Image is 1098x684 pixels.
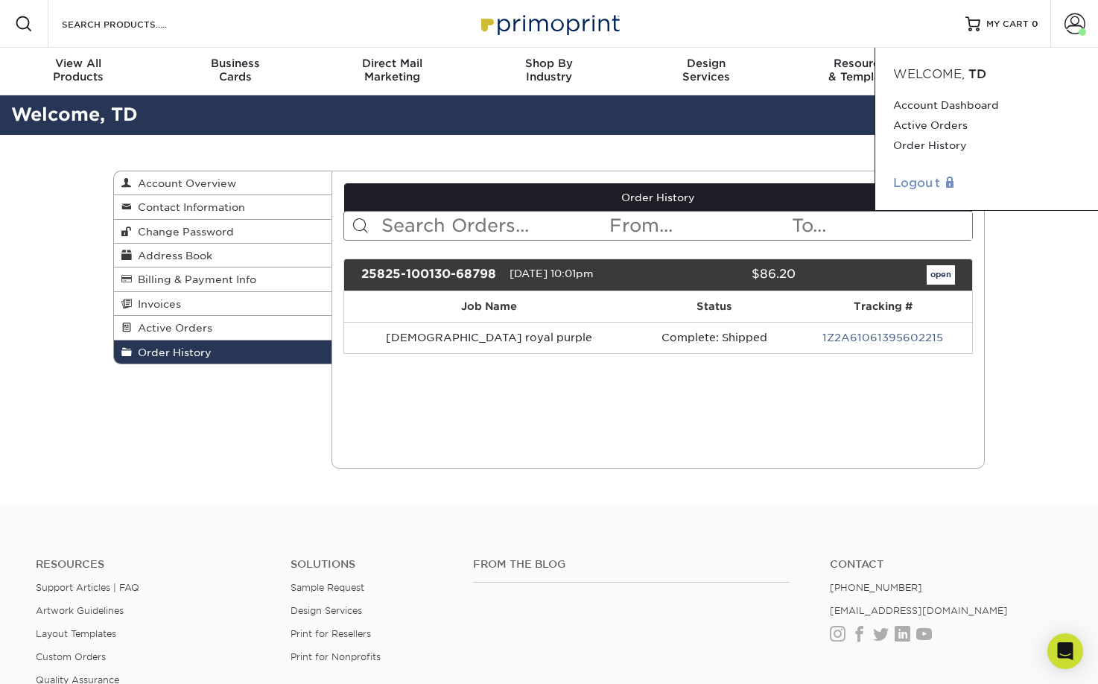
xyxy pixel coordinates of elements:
[132,322,212,334] span: Active Orders
[291,582,364,593] a: Sample Request
[314,48,471,95] a: Direct MailMarketing
[784,48,942,95] a: Resources& Templates
[968,67,986,81] span: TD
[793,291,972,322] th: Tracking #
[36,582,139,593] a: Support Articles | FAQ
[314,57,471,83] div: Marketing
[291,558,450,571] h4: Solutions
[114,267,331,291] a: Billing & Payment Info
[893,115,1080,136] a: Active Orders
[350,265,510,285] div: 25825-100130-68798
[830,582,922,593] a: [PHONE_NUMBER]
[471,48,628,95] a: Shop ByIndustry
[893,136,1080,156] a: Order History
[635,322,793,353] td: Complete: Shipped
[471,57,628,83] div: Industry
[344,291,635,322] th: Job Name
[627,48,784,95] a: DesignServices
[114,220,331,244] a: Change Password
[132,346,212,358] span: Order History
[291,628,371,639] a: Print for Resellers
[157,57,314,83] div: Cards
[114,195,331,219] a: Contact Information
[114,244,331,267] a: Address Book
[114,171,331,195] a: Account Overview
[114,341,331,364] a: Order History
[380,212,609,240] input: Search Orders...
[893,95,1080,115] a: Account Dashboard
[790,212,972,240] input: To...
[36,628,116,639] a: Layout Templates
[132,177,236,189] span: Account Overview
[344,322,635,353] td: [DEMOGRAPHIC_DATA] royal purple
[157,57,314,70] span: Business
[830,605,1008,616] a: [EMAIL_ADDRESS][DOMAIN_NAME]
[1032,19,1038,29] span: 0
[132,250,212,262] span: Address Book
[927,265,955,285] a: open
[784,57,942,83] div: & Templates
[291,651,381,662] a: Print for Nonprofits
[647,265,806,285] div: $86.20
[132,273,256,285] span: Billing & Payment Info
[784,57,942,70] span: Resources
[893,174,1080,192] a: Logout
[475,7,623,39] img: Primoprint
[608,212,790,240] input: From...
[114,292,331,316] a: Invoices
[114,316,331,340] a: Active Orders
[36,558,268,571] h4: Resources
[822,332,943,343] a: 1Z2A61061395602215
[627,57,784,83] div: Services
[510,267,594,279] span: [DATE] 10:01pm
[157,48,314,95] a: BusinessCards
[132,201,245,213] span: Contact Information
[132,226,234,238] span: Change Password
[344,183,973,212] a: Order History
[1047,633,1083,669] div: Open Intercom Messenger
[291,605,362,616] a: Design Services
[314,57,471,70] span: Direct Mail
[830,558,1062,571] a: Contact
[132,298,181,310] span: Invoices
[893,67,965,81] span: Welcome,
[473,558,790,571] h4: From the Blog
[627,57,784,70] span: Design
[60,15,206,33] input: SEARCH PRODUCTS.....
[471,57,628,70] span: Shop By
[635,291,793,322] th: Status
[36,605,124,616] a: Artwork Guidelines
[986,18,1029,31] span: MY CART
